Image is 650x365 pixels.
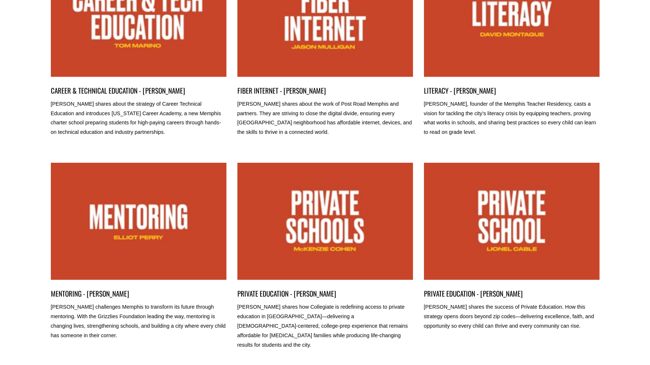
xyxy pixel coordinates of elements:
p: [PERSON_NAME], founder of the Memphis Teacher Residency, casts a vision for tackling the city’s l... [424,99,600,138]
p: [PERSON_NAME] challenges Memphis to transform its future through mentoring. With the Grizzlies Fo... [51,302,226,340]
a: MENTORING - ELLIOT PERRY [51,163,226,280]
p: [PERSON_NAME] shares about the work of Post Road Memphis and partners. They are striving to close... [237,99,413,138]
a: LITERACY - [PERSON_NAME] [424,86,600,96]
a: PRIVATE EDUCATION - [PERSON_NAME] [237,289,413,299]
p: [PERSON_NAME] shares the success of Private Education. How this strategy opens doors beyond zip c... [424,302,600,331]
p: [PERSON_NAME] shares how Collegiate is redefining access to private education in [GEOGRAPHIC_DATA... [237,302,413,350]
a: PRIVATE EDUCATION - MCKENZIE COHEN [237,163,413,280]
a: PRIVATE EDUCATION - [PERSON_NAME] [424,289,600,299]
a: PRIVATE EDUCATION - LIONEL CABLE [424,163,600,280]
a: MENTORING - [PERSON_NAME] [51,289,226,299]
p: [PERSON_NAME] shares about the strategy of Career Technical Education and introduces [US_STATE] C... [51,99,226,138]
a: FIBER INTERNET - [PERSON_NAME] [237,86,413,96]
a: CAREER & TECHNICAL EDUCATION - [PERSON_NAME] [51,86,226,96]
